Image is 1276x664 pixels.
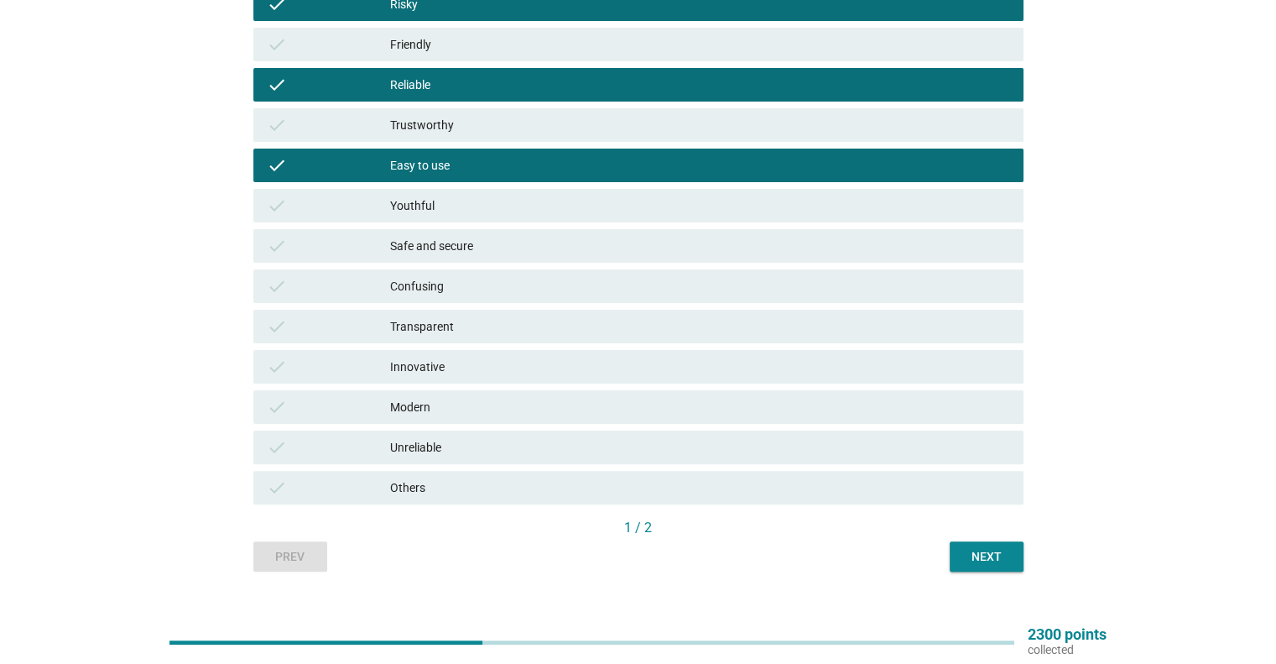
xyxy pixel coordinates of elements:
[267,397,287,417] i: check
[267,34,287,55] i: check
[390,276,1009,296] div: Confusing
[1028,627,1107,642] p: 2300 points
[390,196,1009,216] div: Youthful
[390,34,1009,55] div: Friendly
[390,437,1009,457] div: Unreliable
[390,115,1009,135] div: Trustworthy
[390,357,1009,377] div: Innovative
[267,75,287,95] i: check
[267,478,287,498] i: check
[390,397,1009,417] div: Modern
[963,548,1010,566] div: Next
[390,155,1009,175] div: Easy to use
[267,316,287,337] i: check
[267,155,287,175] i: check
[267,236,287,256] i: check
[267,115,287,135] i: check
[267,437,287,457] i: check
[390,316,1009,337] div: Transparent
[1028,642,1107,657] p: collected
[267,196,287,216] i: check
[950,541,1023,572] button: Next
[267,276,287,296] i: check
[267,357,287,377] i: check
[390,478,1009,498] div: Others
[390,75,1009,95] div: Reliable
[253,518,1023,538] div: 1 / 2
[390,236,1009,256] div: Safe and secure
